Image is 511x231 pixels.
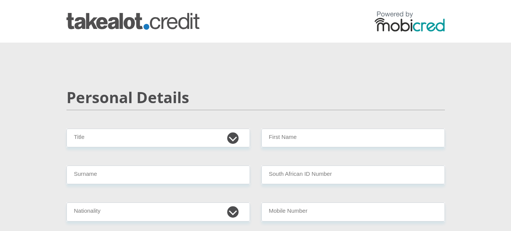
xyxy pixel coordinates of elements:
input: ID Number [261,166,445,184]
input: First Name [261,129,445,147]
h2: Personal Details [66,88,445,107]
img: takealot_credit logo [66,13,199,30]
img: powered by mobicred logo [375,11,445,32]
input: Surname [66,166,250,184]
input: Contact Number [261,202,445,221]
